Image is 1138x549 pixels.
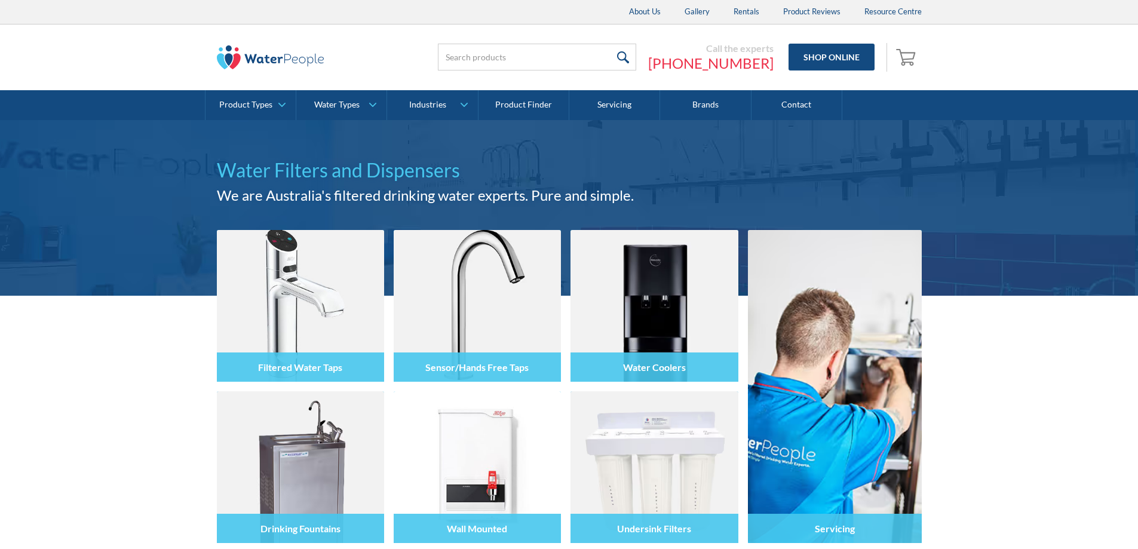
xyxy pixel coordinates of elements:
[815,523,855,534] h4: Servicing
[648,42,774,54] div: Call the experts
[296,90,387,120] a: Water Types
[394,391,561,543] img: Wall Mounted
[260,523,341,534] h4: Drinking Fountains
[217,45,324,69] img: The Water People
[314,100,360,110] div: Water Types
[217,391,384,543] img: Drinking Fountains
[409,100,446,110] div: Industries
[438,44,636,70] input: Search products
[660,90,751,120] a: Brands
[570,230,738,382] img: Water Coolers
[748,230,922,543] a: Servicing
[387,90,477,120] a: Industries
[219,100,272,110] div: Product Types
[569,90,660,120] a: Servicing
[617,523,691,534] h4: Undersink Filters
[258,361,342,373] h4: Filtered Water Taps
[896,47,919,66] img: shopping cart
[893,43,922,72] a: Open empty cart
[789,44,875,70] a: Shop Online
[751,90,842,120] a: Contact
[570,391,738,543] img: Undersink Filters
[394,230,561,382] img: Sensor/Hands Free Taps
[648,54,774,72] a: [PHONE_NUMBER]
[478,90,569,120] a: Product Finder
[205,90,296,120] a: Product Types
[447,523,507,534] h4: Wall Mounted
[217,230,384,382] img: Filtered Water Taps
[425,361,529,373] h4: Sensor/Hands Free Taps
[623,361,686,373] h4: Water Coolers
